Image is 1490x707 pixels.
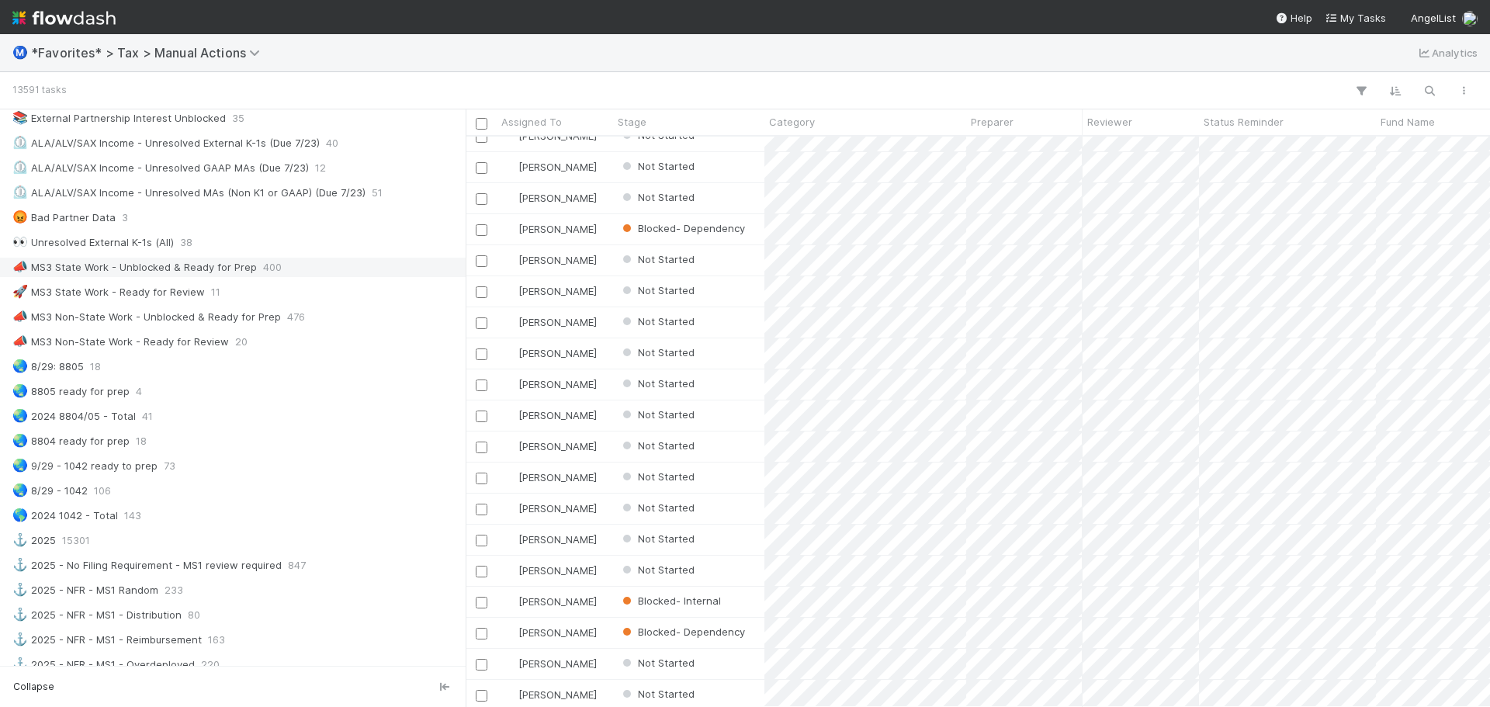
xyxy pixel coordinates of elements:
img: avatar_66854b90-094e-431f-b713-6ac88429a2b8.png [504,254,516,266]
span: [PERSON_NAME] [518,378,597,390]
div: [PERSON_NAME] [503,314,597,330]
img: avatar_d45d11ee-0024-4901-936f-9df0a9cc3b4e.png [504,223,516,235]
img: avatar_d45d11ee-0024-4901-936f-9df0a9cc3b4e.png [504,564,516,577]
span: [PERSON_NAME] [518,285,597,297]
span: Not Started [619,532,695,545]
div: [PERSON_NAME] [503,438,597,454]
input: Toggle Row Selected [476,535,487,546]
div: Not Started [619,282,695,298]
span: [PERSON_NAME] [518,223,597,235]
span: Assigned To [501,114,562,130]
span: [PERSON_NAME] [518,440,597,452]
span: ⏲️ [12,185,28,199]
input: Toggle Row Selected [476,597,487,608]
img: avatar_d45d11ee-0024-4901-936f-9df0a9cc3b4e.png [504,595,516,608]
span: 📣 [12,260,28,273]
input: Toggle Row Selected [476,690,487,702]
span: Not Started [619,470,695,483]
input: Toggle Row Selected [476,504,487,515]
div: 2025 - NFR - MS1 Random [12,581,158,600]
span: 11 [211,282,220,302]
div: [PERSON_NAME] [503,376,597,392]
span: 15301 [62,531,90,550]
span: 40 [326,133,338,153]
div: 2025 - NFR - MS1 - Overdeployed [12,655,195,674]
img: avatar_e41e7ae5-e7d9-4d8d-9f56-31b0d7a2f4fd.png [504,316,516,328]
img: avatar_66854b90-094e-431f-b713-6ac88429a2b8.png [504,471,516,483]
span: Blocked- Internal [619,594,721,607]
span: [PERSON_NAME] [518,533,597,546]
span: 51 [372,183,383,203]
div: ALA/ALV/SAX Income - Unresolved GAAP MAs (Due 7/23) [12,158,309,178]
span: [PERSON_NAME] [518,161,597,173]
span: [PERSON_NAME] [518,502,597,515]
span: Category [769,114,815,130]
div: 2025 - NFR - MS1 - Distribution [12,605,182,625]
div: MS3 Non-State Work - Unblocked & Ready for Prep [12,307,281,327]
span: 🌏 [12,483,28,497]
span: 476 [287,307,305,327]
img: avatar_d45d11ee-0024-4901-936f-9df0a9cc3b4e.png [504,688,516,701]
div: Help [1275,10,1312,26]
span: [PERSON_NAME] [518,192,597,204]
div: [PERSON_NAME] [503,252,597,268]
div: MS3 State Work - Unblocked & Ready for Prep [12,258,257,277]
img: avatar_66854b90-094e-431f-b713-6ac88429a2b8.png [504,161,516,173]
div: [PERSON_NAME] [503,563,597,578]
span: 847 [288,556,306,575]
span: ⚓ [12,632,28,646]
span: [PERSON_NAME] [518,688,597,701]
span: [PERSON_NAME] [518,254,597,266]
span: 18 [90,357,101,376]
div: 8805 ready for prep [12,382,130,401]
div: [PERSON_NAME] [503,532,597,547]
span: 38 [180,233,192,252]
div: Not Started [619,655,695,671]
span: Not Started [619,439,695,452]
span: ⚓ [12,583,28,596]
span: 🚀 [12,285,28,298]
span: [PERSON_NAME] [518,657,597,670]
div: [PERSON_NAME] [503,345,597,361]
span: 🌏 [12,359,28,373]
div: Blocked- Dependency [619,624,745,639]
img: avatar_d45d11ee-0024-4901-936f-9df0a9cc3b4e.png [504,502,516,515]
input: Toggle Row Selected [476,379,487,391]
div: 9/29 - 1042 ready to prep [12,456,158,476]
div: Not Started [619,376,695,391]
span: Blocked- Dependency [619,222,745,234]
input: Toggle Row Selected [476,193,487,205]
div: Not Started [619,562,695,577]
img: avatar_d45d11ee-0024-4901-936f-9df0a9cc3b4e.png [504,192,516,204]
span: 80 [188,605,200,625]
span: Fund Name [1381,114,1435,130]
div: [PERSON_NAME] [503,501,597,516]
div: ALA/ALV/SAX Income - Unresolved External K-1s (Due 7/23) [12,133,320,153]
span: ⚓ [12,533,28,546]
span: 🌏 [12,459,28,472]
span: Not Started [619,253,695,265]
span: *Favorites* > Tax > Manual Actions [31,45,268,61]
span: Not Started [619,377,695,390]
span: 🌏 [12,384,28,397]
img: avatar_e41e7ae5-e7d9-4d8d-9f56-31b0d7a2f4fd.png [504,285,516,297]
div: [PERSON_NAME] [503,687,597,702]
input: Toggle Row Selected [476,224,487,236]
span: 18 [136,431,147,451]
div: 8804 ready for prep [12,431,130,451]
img: avatar_cfa6ccaa-c7d9-46b3-b608-2ec56ecf97ad.png [1462,11,1478,26]
span: 73 [164,456,175,476]
span: Preparer [971,114,1014,130]
span: 143 [124,506,141,525]
span: [PERSON_NAME] [518,595,597,608]
div: Blocked- Internal [619,593,721,608]
span: Status Reminder [1204,114,1284,130]
a: My Tasks [1325,10,1386,26]
div: 2024 1042 - Total [12,506,118,525]
span: Not Started [619,657,695,669]
span: Not Started [619,408,695,421]
img: avatar_d45d11ee-0024-4901-936f-9df0a9cc3b4e.png [504,657,516,670]
div: Not Started [619,500,695,515]
span: Not Started [619,563,695,576]
div: 2025 - NFR - MS1 - Reimbursement [12,630,202,650]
